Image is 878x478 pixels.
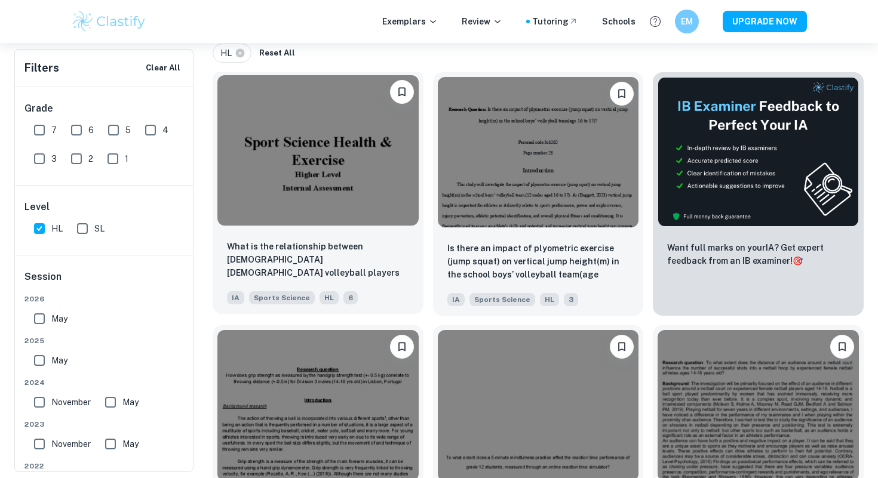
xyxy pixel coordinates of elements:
span: 2 [88,152,93,165]
p: What is the relationship between 15–16-year-old male volleyball players lower-body power (legs) m... [227,240,409,280]
span: IA [447,293,465,306]
div: HL [213,44,251,63]
span: 3 [51,152,57,165]
span: May [51,312,67,325]
span: HL [540,293,559,306]
span: 1 [125,152,128,165]
p: Review [462,15,502,28]
h6: EM [680,15,694,28]
span: 2025 [24,335,185,346]
span: 5 [125,124,131,137]
button: EM [675,10,699,33]
button: Bookmark [830,335,854,359]
img: Sports Science IA example thumbnail: What is the relationship between 15–16-y [217,75,419,226]
img: Clastify logo [71,10,147,33]
span: 2022 [24,461,185,471]
button: Clear All [143,59,183,77]
span: HL [320,291,339,304]
p: Want full marks on your IA ? Get expert feedback from an IB examiner! [667,241,849,267]
span: 6 [88,124,94,137]
span: IA [227,291,244,304]
a: BookmarkWhat is the relationship between 15–16-year-old male volleyball players lower-body power ... [213,72,423,316]
a: Tutoring [532,15,578,28]
h6: Session [24,270,185,294]
button: Bookmark [610,335,634,359]
a: Schools [602,15,636,28]
button: Reset All [256,44,298,62]
img: Thumbnail [658,77,859,227]
p: Is there an impact of plyometric exercise (jump squat) on vertical jump height(m) in the school b... [447,242,630,282]
span: May [122,437,139,451]
span: 🎯 [793,256,803,266]
span: 7 [51,124,57,137]
span: Sports Science [469,293,535,306]
span: HL [51,222,63,235]
h6: Level [24,200,185,214]
span: November [51,437,91,451]
span: SL [94,222,105,235]
h6: Filters [24,60,59,76]
button: UPGRADE NOW [723,11,807,32]
button: Bookmark [390,80,414,104]
h6: Grade [24,101,185,116]
p: Exemplars [382,15,438,28]
button: Help and Feedback [645,11,665,32]
span: 4 [162,124,168,137]
a: BookmarkIs there an impact of plyometric exercise (jump squat) on vertical jump height(m) in the ... [433,72,644,316]
span: 2024 [24,377,185,388]
span: November [51,396,91,409]
span: 3 [564,293,578,306]
span: 2023 [24,419,185,430]
span: 2026 [24,294,185,304]
span: HL [220,47,237,60]
span: Sports Science [249,291,315,304]
span: 6 [343,291,358,304]
button: Bookmark [610,82,634,106]
button: Bookmark [390,335,414,359]
a: ThumbnailWant full marks on yourIA? Get expert feedback from an IB examiner! [653,72,864,316]
span: May [122,396,139,409]
img: Sports Science IA example thumbnail: Is there an impact of plyometric exercis [438,77,639,227]
span: May [51,354,67,367]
